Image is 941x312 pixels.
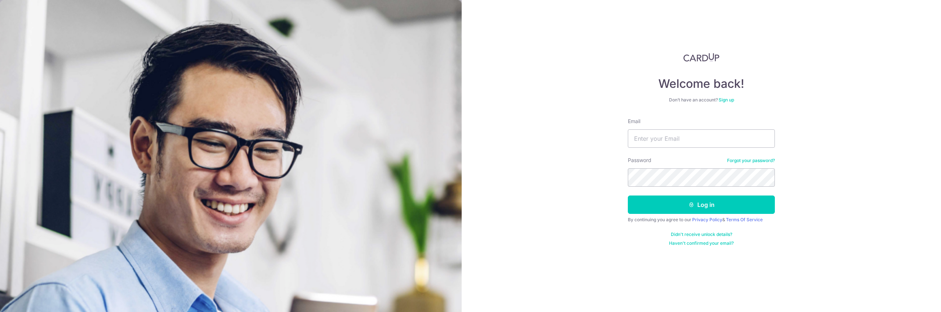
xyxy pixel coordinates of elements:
[628,97,775,103] div: Don’t have an account?
[669,240,734,246] a: Haven't confirmed your email?
[628,76,775,91] h4: Welcome back!
[628,129,775,148] input: Enter your Email
[727,158,775,164] a: Forgot your password?
[692,217,722,222] a: Privacy Policy
[628,118,640,125] label: Email
[628,217,775,223] div: By continuing you agree to our &
[628,196,775,214] button: Log in
[726,217,763,222] a: Terms Of Service
[683,53,719,62] img: CardUp Logo
[628,157,651,164] label: Password
[719,97,734,103] a: Sign up
[671,232,732,237] a: Didn't receive unlock details?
